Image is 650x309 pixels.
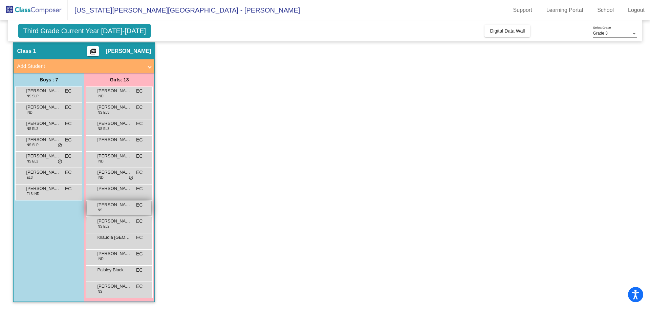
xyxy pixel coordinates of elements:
[97,201,131,208] span: [PERSON_NAME]
[541,5,589,16] a: Learning Portal
[136,136,143,143] span: EC
[58,159,62,165] span: do_not_disturb_alt
[97,256,103,262] span: IND
[97,169,131,176] span: [PERSON_NAME]
[14,73,84,86] div: Boys : 7
[26,153,60,159] span: [PERSON_NAME]
[26,159,38,164] span: NS EL2
[136,267,143,274] span: EC
[97,250,131,257] span: [PERSON_NAME]
[65,88,71,95] span: EC
[508,5,538,16] a: Support
[136,104,143,111] span: EC
[97,175,103,180] span: IND
[106,48,151,55] span: [PERSON_NAME]
[136,88,143,95] span: EC
[136,169,143,176] span: EC
[18,24,151,38] span: Third Grade Current Year [DATE]-[DATE]
[97,126,109,131] span: NS EL3
[17,62,143,70] mat-panel-title: Add Student
[65,104,71,111] span: EC
[65,153,71,160] span: EC
[97,104,131,111] span: [PERSON_NAME]
[58,143,62,148] span: do_not_disturb_alt
[97,267,131,273] span: Paisley Black
[65,136,71,143] span: EC
[97,120,131,127] span: [PERSON_NAME]
[484,25,530,37] button: Digital Data Wall
[97,234,131,241] span: Kllaudia [GEOGRAPHIC_DATA]
[65,120,71,127] span: EC
[129,175,133,181] span: do_not_disturb_alt
[136,250,143,257] span: EC
[97,153,131,159] span: [PERSON_NAME]
[87,46,99,56] button: Print Students Details
[26,104,60,111] span: [PERSON_NAME]
[97,159,103,164] span: IND
[490,28,525,34] span: Digital Data Wall
[84,73,154,86] div: Girls: 13
[592,5,619,16] a: School
[136,201,143,209] span: EC
[26,88,60,94] span: [PERSON_NAME]
[65,185,71,192] span: EC
[136,185,143,192] span: EC
[26,185,60,192] span: [PERSON_NAME]
[97,88,131,94] span: [PERSON_NAME]
[136,120,143,127] span: EC
[26,136,60,143] span: [PERSON_NAME]
[26,175,32,180] span: EL3
[17,48,36,55] span: Class 1
[97,136,131,143] span: [PERSON_NAME]
[26,142,39,148] span: NS SLP
[97,185,131,192] span: [PERSON_NAME]
[97,208,102,213] span: NS
[26,191,39,196] span: EL3 IND
[97,224,109,229] span: NS EL2
[136,234,143,241] span: EC
[136,153,143,160] span: EC
[623,5,650,16] a: Logout
[593,31,608,36] span: Grade 3
[97,283,131,290] span: [PERSON_NAME]
[97,218,131,225] span: [PERSON_NAME]
[97,94,103,99] span: IND
[26,126,38,131] span: NS EL2
[68,5,300,16] span: [US_STATE][PERSON_NAME][GEOGRAPHIC_DATA] - [PERSON_NAME]
[26,94,39,99] span: NS SLP
[97,289,102,294] span: NS
[26,120,60,127] span: [PERSON_NAME]
[26,169,60,176] span: [PERSON_NAME]
[65,169,71,176] span: EC
[97,110,109,115] span: NS EL3
[14,59,154,73] mat-expansion-panel-header: Add Student
[89,48,97,58] mat-icon: picture_as_pdf
[136,283,143,290] span: EC
[136,218,143,225] span: EC
[26,110,32,115] span: IND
